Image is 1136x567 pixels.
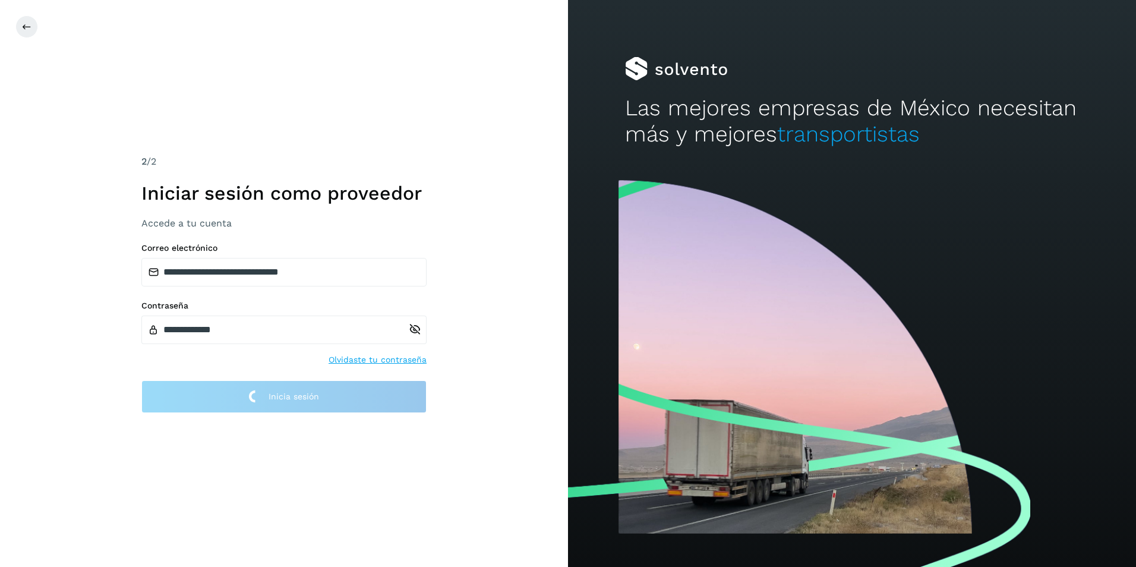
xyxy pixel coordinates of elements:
label: Correo electrónico [141,243,427,253]
label: Contraseña [141,301,427,311]
h3: Accede a tu cuenta [141,218,427,229]
div: /2 [141,155,427,169]
span: transportistas [777,121,920,147]
h1: Iniciar sesión como proveedor [141,182,427,204]
span: 2 [141,156,147,167]
a: Olvidaste tu contraseña [329,354,427,366]
button: Inicia sesión [141,380,427,413]
span: Inicia sesión [269,392,319,401]
h2: Las mejores empresas de México necesitan más y mejores [625,95,1080,148]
